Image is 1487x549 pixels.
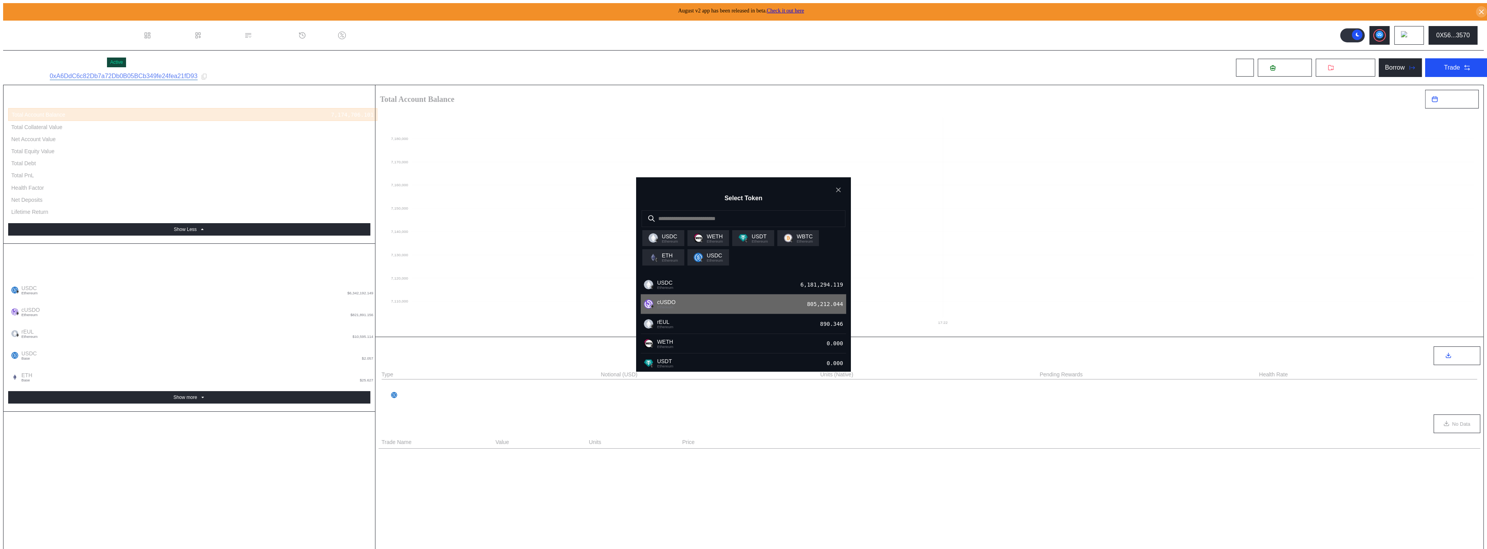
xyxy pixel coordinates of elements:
img: usdc.png [11,287,18,294]
img: usdc.png [694,253,703,262]
img: svg+xml,%3c [700,257,704,262]
img: empty-token.png [649,233,658,243]
text: 7,110,000 [391,299,408,303]
div: Permissions [255,32,289,39]
div: Infinity [347,184,373,191]
div: Show more [174,395,197,400]
div: Total Collateral Value [11,124,62,131]
div: Subaccount ID: [9,73,47,80]
span: USDC [707,252,723,259]
div: - [370,208,373,215]
img: weth.png [644,339,653,348]
span: Ethereum [657,345,673,349]
img: empty-token.png [11,330,18,337]
span: Ethereum [21,335,38,339]
span: Ethereum [21,291,38,295]
img: svg+xml,%3c [654,257,659,262]
div: Account Summary [8,93,370,108]
text: 7,160,000 [391,183,408,187]
text: 7,130,000 [391,253,408,257]
div: 6,343,860.584 [820,392,863,398]
span: $25.627 [360,378,374,382]
span: Ethereum [657,286,673,290]
span: WETH [657,339,673,345]
span: Ethereum [707,259,723,262]
img: base-BpWWO12p.svg [16,355,19,359]
div: 805,212.044 [807,299,846,309]
div: 6,343,860.584 [331,285,374,292]
span: USDC [18,285,38,295]
text: 7,120,000 [391,276,408,280]
span: Ethereum [662,259,678,262]
span: Ethereum [752,240,768,243]
div: 0.000 [827,358,846,368]
div: Total Account Balance [12,111,65,118]
span: Value [496,438,509,446]
span: cUSDO [657,299,675,305]
span: USDT [657,358,673,364]
img: usdc.png [391,392,397,398]
img: svg+xml,%3c [650,285,654,289]
span: Deposit [1279,64,1300,71]
span: $10,595.114 [352,335,373,339]
div: 890.346 [820,319,846,329]
img: cUSDO_logo_white.png [644,299,653,309]
span: USDC [18,350,37,360]
span: Trade Name [382,438,412,446]
span: Ethereum [657,305,675,309]
h2: Total Account Balance [380,95,1419,103]
div: 6,342,192.149 [601,382,644,388]
img: svg+xml,%3c [700,238,704,243]
div: Health Factor [11,184,44,191]
img: ethereum.png [11,374,18,381]
div: 890.346 [350,329,373,335]
span: $821,891.156 [351,313,374,317]
img: cUSDO_logo_white.png [11,308,18,315]
div: 805,212.044 [337,307,374,313]
div: Net Account Value [11,136,56,143]
div: 6,342,192.149 [601,392,644,398]
div: OTC Positions [382,420,432,428]
span: WETH [707,233,723,240]
span: Base [21,378,32,382]
div: 6,181,294.119 [800,280,846,290]
img: svg+xml,%3c [789,238,794,243]
span: USDC [657,280,673,286]
span: ETH [18,372,32,382]
div: Total Equity Value [11,148,54,155]
div: Trade [1444,64,1460,71]
span: Last 24 Hours [1441,96,1472,102]
span: August v2 app has been released in beta. [678,8,804,14]
span: Ethereum [707,240,723,243]
div: 0.000 [357,160,373,167]
div: 7,174,706.101 [331,136,374,143]
a: Check it out here [767,8,804,14]
img: weth.png [694,233,703,243]
span: Ethereum [657,364,673,368]
span: $2.057 [362,357,373,360]
span: Ethereum [662,240,678,243]
img: svg+xml,%3c [650,343,654,348]
button: close modal [832,184,845,196]
span: Base [21,357,37,360]
div: Notional (USD) [601,371,637,378]
div: Account Balance [8,252,370,267]
div: History [309,32,329,39]
span: Units [589,438,601,446]
span: USDT [752,233,768,240]
span: USDC [662,233,678,240]
div: Total PnL [11,172,34,179]
img: empty-token.png [644,319,653,329]
div: Borrow [1385,64,1405,71]
span: $6,342,192.149 [347,291,374,295]
span: cUSDO [18,307,40,317]
img: svg+xml,%3c [744,238,749,243]
text: 7,180,000 [391,136,408,141]
img: usdc.png [11,352,18,359]
div: 0X56...3570 [1436,32,1470,39]
img: svg+xml,%3c [16,333,19,337]
img: svg+xml,%3c [16,290,19,294]
div: Loan Book [205,32,235,39]
div: Aggregate Balances [8,267,370,279]
h2: Select Token [724,195,763,202]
